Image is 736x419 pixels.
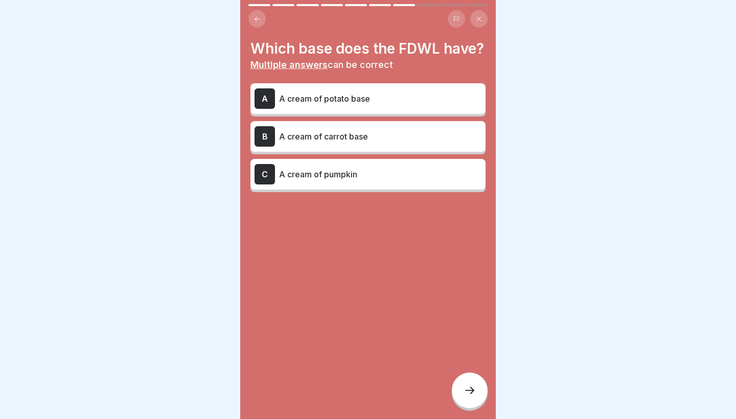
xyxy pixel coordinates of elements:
div: A [255,88,275,109]
div: B [255,126,275,147]
p: A cream of pumpkin [279,168,481,180]
h4: Which base does the FDWL have? [250,40,486,57]
b: Multiple answers [250,59,328,70]
p: A cream of carrot base [279,130,481,143]
p: A cream of potato base [279,92,481,105]
p: can be correct [250,59,486,71]
div: C [255,164,275,184]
